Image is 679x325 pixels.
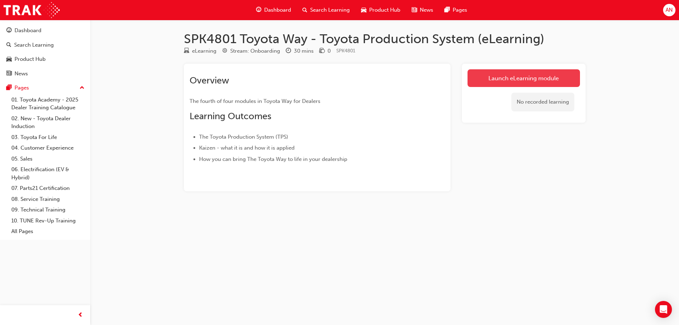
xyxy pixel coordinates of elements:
span: Learning Outcomes [190,111,271,122]
h1: SPK4801 Toyota Way - Toyota Production System (eLearning) [184,31,586,47]
a: 08. Service Training [8,194,87,205]
span: guage-icon [6,28,12,34]
span: clock-icon [286,48,291,54]
a: Product Hub [3,53,87,66]
a: news-iconNews [406,3,439,17]
span: car-icon [361,6,366,14]
span: up-icon [80,83,85,93]
div: Duration [286,47,314,56]
span: Dashboard [264,6,291,14]
span: target-icon [222,48,227,54]
span: prev-icon [78,311,83,320]
div: Type [184,47,216,56]
div: eLearning [192,47,216,55]
div: 30 mins [294,47,314,55]
a: pages-iconPages [439,3,473,17]
span: guage-icon [256,6,261,14]
a: 07. Parts21 Certification [8,183,87,194]
div: No recorded learning [511,93,574,111]
a: All Pages [8,226,87,237]
span: search-icon [302,6,307,14]
a: 04. Customer Experience [8,143,87,153]
span: News [420,6,433,14]
div: Stream: Onboarding [230,47,280,55]
a: car-iconProduct Hub [355,3,406,17]
span: Product Hub [369,6,400,14]
a: 03. Toyota For Life [8,132,87,143]
a: News [3,67,87,80]
div: Dashboard [14,27,41,35]
a: 06. Electrification (EV & Hybrid) [8,164,87,183]
span: pages-icon [6,85,12,91]
span: The fourth of four modules in Toyota Way for Dealers [190,98,320,104]
div: Stream [222,47,280,56]
div: Price [319,47,331,56]
span: money-icon [319,48,325,54]
a: 02. New - Toyota Dealer Induction [8,113,87,132]
div: Open Intercom Messenger [655,301,672,318]
a: Search Learning [3,39,87,52]
button: Pages [3,81,87,94]
img: Trak [4,2,60,18]
span: news-icon [412,6,417,14]
a: 01. Toyota Academy - 2025 Dealer Training Catalogue [8,94,87,113]
div: Pages [14,84,29,92]
span: pages-icon [445,6,450,14]
div: Search Learning [14,41,54,49]
a: 05. Sales [8,153,87,164]
span: Learning resource code [336,48,355,54]
span: The Toyota Production System (TPS) [199,134,288,140]
a: guage-iconDashboard [250,3,297,17]
a: search-iconSearch Learning [297,3,355,17]
a: Launch eLearning module [468,69,580,87]
div: Product Hub [14,55,46,63]
div: 0 [327,47,331,55]
button: AN [663,4,675,16]
div: News [14,70,28,78]
span: Kaizen - what it is and how it is applied [199,145,295,151]
span: news-icon [6,71,12,77]
span: Overview [190,75,229,86]
button: DashboardSearch LearningProduct HubNews [3,23,87,81]
a: Dashboard [3,24,87,37]
span: car-icon [6,56,12,63]
span: search-icon [6,42,11,48]
a: 10. TUNE Rev-Up Training [8,215,87,226]
span: learningResourceType_ELEARNING-icon [184,48,189,54]
span: Pages [453,6,467,14]
a: 09. Technical Training [8,204,87,215]
span: AN [666,6,673,14]
span: Search Learning [310,6,350,14]
span: How you can bring The Toyota Way to life in your dealership [199,156,347,162]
